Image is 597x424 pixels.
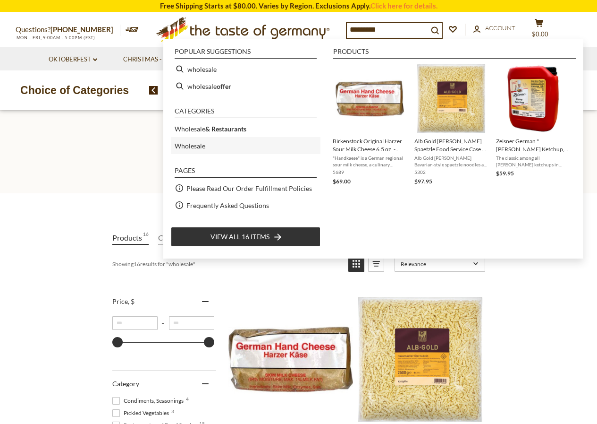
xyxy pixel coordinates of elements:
a: View Products Tab [112,231,149,245]
span: View all 16 items [210,232,269,242]
span: 16 [143,231,149,244]
b: offer [217,81,231,92]
span: MON - FRI, 9:00AM - 5:00PM (EST) [16,35,96,40]
span: $69.00 [333,178,351,185]
span: Alb Gold [PERSON_NAME] Spaetzle Food Service Case of 4 (2.5 kg each) [414,137,488,153]
span: Account [485,24,515,32]
div: Instant Search Results [163,39,583,259]
span: $0.00 [532,30,548,38]
span: Birkenstock Original Harzer Sour Milk Cheese 6.5 oz. - Case of 10 [333,137,407,153]
span: 5689 [333,169,407,175]
li: Frequently Asked Questions [171,197,320,214]
li: Products [333,48,576,59]
span: 3 [171,409,174,414]
p: Questions? [16,24,120,36]
div: Showing results for " " [112,256,341,272]
a: View Categories Tab [158,231,197,245]
a: Account [473,23,515,34]
span: , $ [128,297,135,305]
a: Wholesale [175,140,205,151]
span: Pickled Vegetables [112,409,172,417]
a: Sort options [395,256,485,272]
a: Alb Gold [PERSON_NAME] Spaetzle Food Service Case of 4 (2.5 kg each)Alb Gold [PERSON_NAME] Bavari... [414,64,488,186]
a: Frequently Asked Questions [186,200,269,211]
li: Please Read Our Order Fulfillment Policies [171,180,320,197]
span: Price [112,297,135,305]
span: Alb Gold [PERSON_NAME] Bavarian-style spaetzle noodles are a staple of Bavarian/Southwest German ... [414,155,488,168]
a: View grid mode [348,256,364,272]
li: Zeisner German "Curry Ketchup," Mild - Food Service Pail 13.2 lbs. [492,61,574,190]
a: Birkenstock Original Harzer Sour Milk CheeseBirkenstock Original Harzer Sour Milk Cheese 6.5 oz. ... [333,64,407,186]
input: Minimum value [112,316,158,330]
li: Wholesale [171,137,320,154]
a: Wholesale& Restaurants [175,123,246,134]
span: – [158,320,169,327]
li: wholesale [171,61,320,78]
span: "Handkaese" is a German regional sour milk cheese, a culinary specialty from the [GEOGRAPHIC_DATA... [333,155,407,168]
b: 16 [134,260,140,268]
button: $0.00 [525,18,554,42]
span: 5302 [414,169,488,175]
span: Condiments, Seasonings [112,397,186,405]
a: Please Read Our Order Fulfillment Policies [186,183,312,194]
li: Alb Gold Knoepfle Spaetzle Food Service Case of 4 (2.5 kg each) [411,61,492,190]
span: Category [112,380,139,388]
input: Maximum value [169,316,214,330]
a: Oktoberfest [49,54,97,65]
h1: Search results [29,153,568,174]
li: Popular suggestions [175,48,317,59]
a: Click here for details. [370,1,437,10]
span: Zeisner German "[PERSON_NAME] Ketchup," Mild - Food Service Pail 13.2 lbs. [496,137,570,153]
li: Birkenstock Original Harzer Sour Milk Cheese 6.5 oz. - Case of 10 [329,61,411,190]
a: Christmas - PRE-ORDER [123,54,204,65]
li: wholesale offer [171,78,320,95]
li: Pages [175,167,317,178]
img: Birkenstock Original Harzer Sour Milk Cheese [336,64,404,133]
span: The classic among all [PERSON_NAME] ketchups in [GEOGRAPHIC_DATA] (or [PERSON_NAME] sauces as it ... [496,155,570,168]
a: Zeisner German "[PERSON_NAME] Ketchup," Mild - Food Service Pail 13.2 lbs.The classic among all [... [496,64,570,186]
span: 4 [186,397,189,401]
li: Wholesale& Restaurants [171,120,320,137]
img: Birkenstock Original Harzer Sour Milk Cheese [228,297,353,422]
a: [PHONE_NUMBER] [50,25,113,34]
span: $97.95 [414,178,432,185]
a: View list mode [368,256,384,272]
img: previous arrow [149,86,158,95]
b: & Restaurants [205,125,246,133]
li: Categories [175,108,317,118]
span: $59.95 [496,170,514,177]
li: View all 16 items [171,227,320,247]
span: Relevance [401,260,470,268]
